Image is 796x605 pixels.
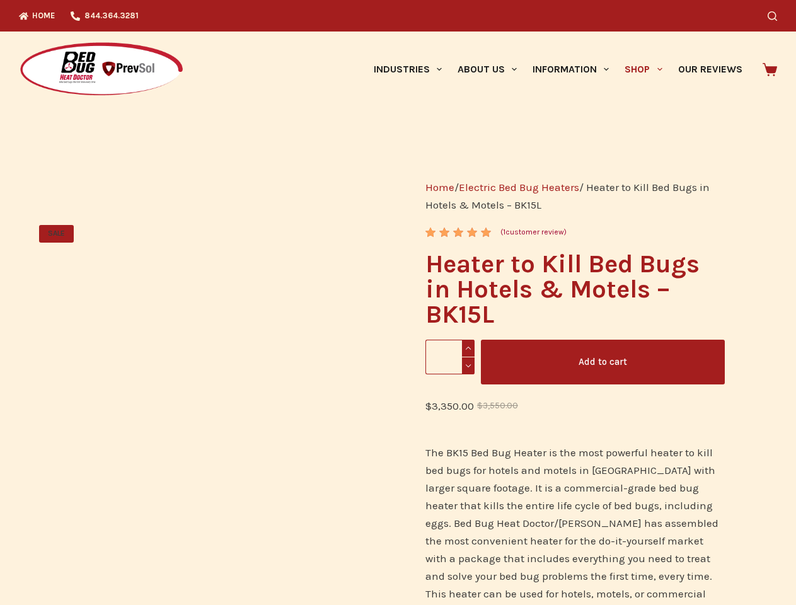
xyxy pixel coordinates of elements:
input: Product quantity [425,340,475,374]
span: $ [477,401,483,410]
a: Electric Bed Bug Heaters [459,181,579,193]
a: Information [525,32,617,107]
div: Rated 5.00 out of 5 [425,228,493,237]
a: About Us [449,32,524,107]
bdi: 3,350.00 [425,400,474,412]
span: 1 [425,228,434,247]
span: 1 [503,228,505,236]
a: Industries [366,32,449,107]
span: SALE [39,225,74,243]
a: Shop [617,32,670,107]
nav: Primary [366,32,750,107]
span: Rated out of 5 based on customer rating [425,228,493,295]
button: Search [768,11,777,21]
button: Add to cart [481,340,725,384]
nav: Breadcrumb [425,178,725,214]
img: Prevsol/Bed Bug Heat Doctor [19,42,184,98]
a: Our Reviews [670,32,750,107]
h1: Heater to Kill Bed Bugs in Hotels & Motels – BK15L [425,251,725,327]
a: Home [425,181,454,193]
span: $ [425,400,432,412]
a: (1customer review) [500,226,567,239]
bdi: 3,550.00 [477,401,518,410]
